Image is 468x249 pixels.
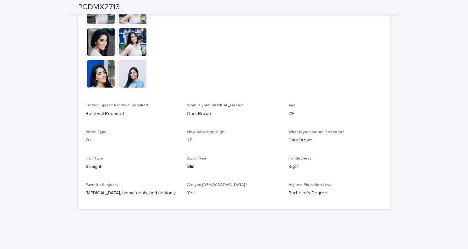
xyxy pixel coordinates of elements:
span: What is your [MEDICAL_DATA]? [187,103,243,107]
p: Dark Brown [187,110,281,117]
span: Highest Education Level [288,183,333,187]
p: Slim [187,163,281,170]
span: Hair Type [86,157,103,160]
span: Body Type [187,157,207,160]
span: Handedness [288,157,311,160]
span: How tall are you? (m) [187,130,226,134]
span: What is your natural hair color? [288,130,344,134]
p: O+ [86,137,180,144]
span: Favorite Subjects [86,183,118,187]
p: [MEDICAL_DATA], biomaterials, and anatomy [86,190,180,196]
p: Yes [187,190,281,196]
p: Straight [86,163,180,170]
p: 29 [288,110,382,117]
h2: PCDMX2713 [78,3,120,12]
p: Retrieval Required [86,110,180,117]
p: Bachelor's Degree [288,190,382,196]
p: Dark Brown [288,137,382,144]
span: Age [288,103,296,107]
span: Are you [DEMOGRAPHIC_DATA]? [187,183,247,187]
span: Blood Type [86,130,107,134]
p: 1.7 [187,137,281,144]
p: Right [288,163,382,170]
span: Frozen Eggs or Retrieval Required [86,103,148,107]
